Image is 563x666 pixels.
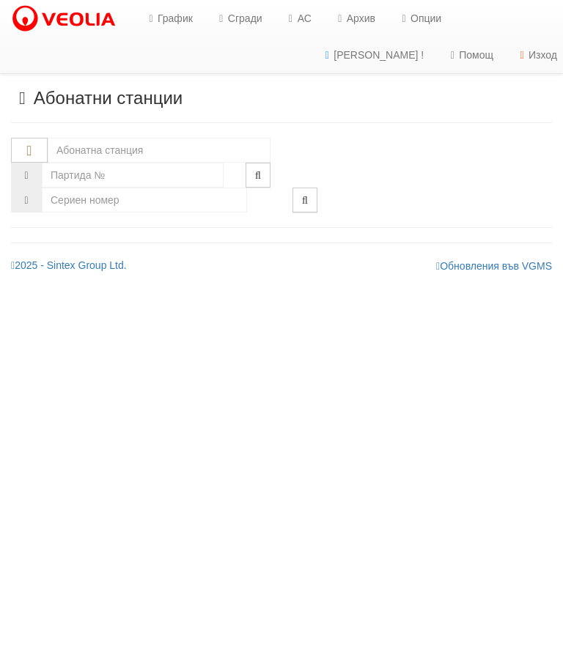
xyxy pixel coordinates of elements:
[11,259,127,271] a: 2025 - Sintex Group Ltd.
[48,138,271,163] input: Абонатна станция
[436,260,552,272] a: Обновления във VGMS
[11,4,122,34] img: VeoliaLogo.png
[42,188,247,212] input: Сериен номер
[309,37,435,73] a: [PERSON_NAME] !
[435,37,504,73] a: Помощ
[11,89,552,108] h3: Абонатни станции
[42,163,224,188] input: Партида №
